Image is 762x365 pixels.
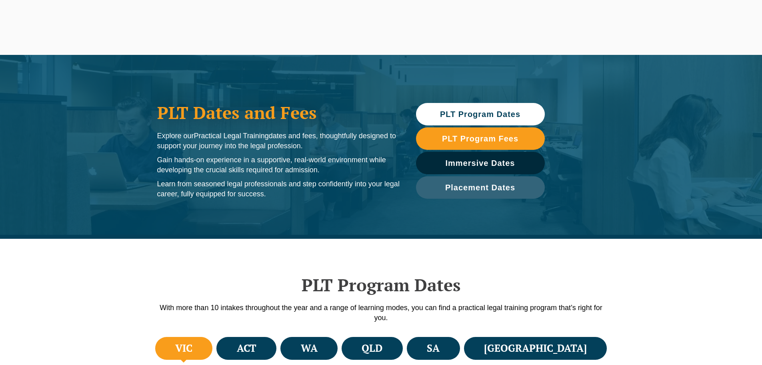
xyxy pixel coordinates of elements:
span: PLT Program Dates [440,110,520,118]
a: PLT Program Fees [416,127,545,150]
h2: PLT Program Dates [153,275,609,295]
h4: ACT [237,342,256,355]
span: Practical Legal Training [194,132,269,140]
span: PLT Program Fees [442,135,518,143]
h1: PLT Dates and Fees [157,103,400,123]
a: Immersive Dates [416,152,545,174]
p: With more than 10 intakes throughout the year and a range of learning modes, you can find a pract... [153,303,609,323]
span: Placement Dates [445,184,515,192]
h4: [GEOGRAPHIC_DATA] [484,342,587,355]
h4: QLD [362,342,382,355]
h4: WA [301,342,318,355]
h4: SA [427,342,440,355]
a: Placement Dates [416,176,545,199]
p: Explore our dates and fees, thoughtfully designed to support your journey into the legal profession. [157,131,400,151]
h4: VIC [175,342,192,355]
span: Immersive Dates [446,159,515,167]
a: PLT Program Dates [416,103,545,125]
p: Learn from seasoned legal professionals and step confidently into your legal career, fully equipp... [157,179,400,199]
p: Gain hands-on experience in a supportive, real-world environment while developing the crucial ski... [157,155,400,175]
